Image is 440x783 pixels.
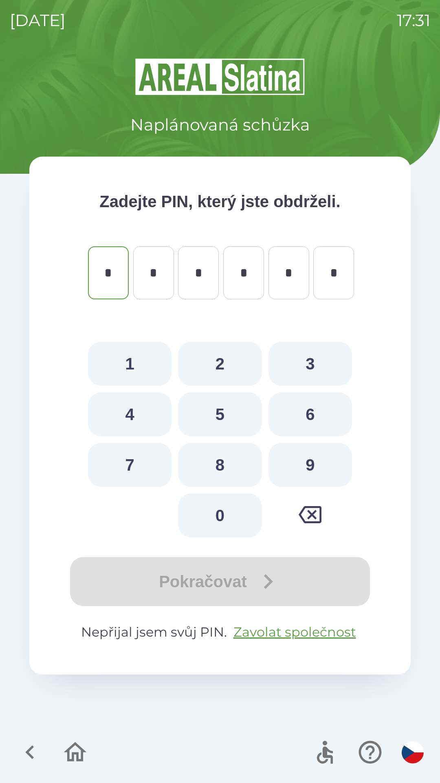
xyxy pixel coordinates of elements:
button: 9 [268,443,352,487]
button: 2 [178,342,262,386]
button: 3 [268,342,352,386]
button: 5 [178,392,262,436]
img: Logo [29,57,411,96]
p: [DATE] [10,8,66,33]
button: 1 [88,342,172,386]
p: Naplánovaná schůzka [130,113,310,137]
button: 7 [88,443,172,487]
button: Zavolat společnost [230,622,359,642]
p: 17:31 [397,8,430,33]
p: Nepřijal jsem svůj PIN. [62,622,378,642]
button: 8 [178,443,262,487]
button: 0 [178,493,262,537]
p: Zadejte PIN, který jste obdrželi. [62,189,378,214]
img: cs flag [402,741,424,763]
button: 6 [268,392,352,436]
button: 4 [88,392,172,436]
